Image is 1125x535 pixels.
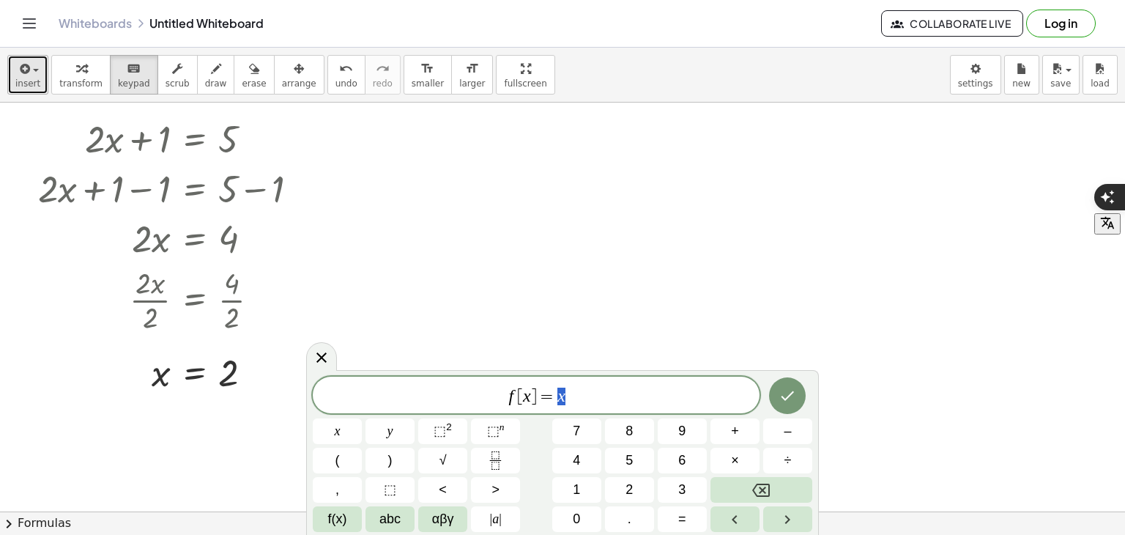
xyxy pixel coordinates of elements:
span: arrange [282,78,316,89]
span: > [491,480,500,500]
button: Done [769,377,806,414]
button: Square root [418,448,467,473]
span: αβγ [432,509,454,529]
span: keypad [118,78,150,89]
i: keyboard [127,60,141,78]
button: redoredo [365,55,401,95]
button: Functions [313,506,362,532]
a: Whiteboards [59,16,132,31]
span: 4 [573,451,580,471]
button: fullscreen [496,55,554,95]
span: = [678,509,686,529]
button: Times [710,448,760,473]
span: × [731,451,739,471]
button: 3 [658,477,707,503]
button: Less than [418,477,467,503]
span: new [1012,78,1031,89]
button: Log in [1026,10,1096,37]
button: erase [234,55,274,95]
button: Right arrow [763,506,812,532]
button: draw [197,55,235,95]
span: , [335,480,339,500]
button: 8 [605,418,654,444]
span: ⬚ [487,424,500,438]
button: 9 [658,418,707,444]
span: ⬚ [434,424,446,438]
button: save [1042,55,1080,95]
button: Alphabet [365,506,415,532]
span: 2 [625,480,633,500]
button: Equals [658,506,707,532]
button: keyboardkeypad [110,55,158,95]
button: ( [313,448,362,473]
button: , [313,477,362,503]
span: ÷ [784,451,792,471]
button: Greater than [471,477,520,503]
span: ⬚ [384,480,396,500]
button: 2 [605,477,654,503]
sup: n [500,421,505,432]
button: Toggle navigation [18,12,41,35]
span: f(x) [328,509,347,529]
span: 6 [678,451,686,471]
span: settings [958,78,993,89]
span: ] [531,388,537,405]
button: arrange [274,55,324,95]
span: redo [373,78,393,89]
span: 5 [625,451,633,471]
span: ) [388,451,393,471]
button: 6 [658,448,707,473]
span: 1 [573,480,580,500]
button: Placeholder [365,477,415,503]
span: y [387,421,393,441]
var: x [557,386,565,405]
button: format_sizelarger [451,55,493,95]
span: √ [439,451,447,471]
span: 7 [573,421,580,441]
span: Collaborate Live [894,17,1011,30]
i: redo [376,60,390,78]
i: undo [339,60,353,78]
span: undo [335,78,357,89]
button: Fraction [471,448,520,473]
button: Superscript [471,418,520,444]
button: 4 [552,448,601,473]
span: – [784,421,791,441]
span: 9 [678,421,686,441]
span: scrub [166,78,190,89]
span: [ [517,388,523,405]
span: = [537,388,558,405]
i: format_size [420,60,434,78]
button: transform [51,55,111,95]
button: 5 [605,448,654,473]
var: x [523,386,531,405]
button: . [605,506,654,532]
button: 7 [552,418,601,444]
button: Divide [763,448,812,473]
button: scrub [157,55,198,95]
button: Minus [763,418,812,444]
span: transform [59,78,103,89]
span: 3 [678,480,686,500]
button: 1 [552,477,601,503]
button: Squared [418,418,467,444]
span: < [439,480,447,500]
span: . [628,509,631,529]
span: fullscreen [504,78,546,89]
var: f [508,386,513,405]
span: | [499,512,502,526]
sup: 2 [446,421,452,432]
span: erase [242,78,266,89]
span: smaller [412,78,444,89]
span: save [1050,78,1071,89]
i: format_size [465,60,479,78]
span: 8 [625,421,633,441]
button: Left arrow [710,506,760,532]
span: + [731,421,739,441]
button: settings [950,55,1001,95]
button: x [313,418,362,444]
button: y [365,418,415,444]
button: Collaborate Live [881,10,1023,37]
button: new [1004,55,1039,95]
button: 0 [552,506,601,532]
